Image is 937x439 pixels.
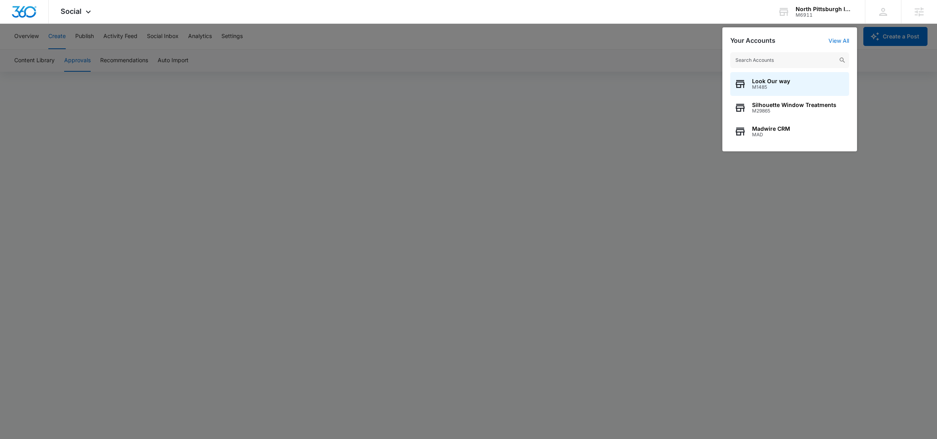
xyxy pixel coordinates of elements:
[730,72,849,96] button: Look Our wayM1485
[730,52,849,68] input: Search Accounts
[796,6,853,12] div: account name
[752,102,836,108] span: Silhouette Window Treatments
[752,108,836,114] span: M29865
[752,78,790,84] span: Look Our way
[796,12,853,18] div: account id
[752,84,790,90] span: M1485
[61,7,82,15] span: Social
[730,96,849,120] button: Silhouette Window TreatmentsM29865
[752,132,790,137] span: MAD
[730,120,849,143] button: Madwire CRMMAD
[828,37,849,44] a: View All
[730,37,775,44] h2: Your Accounts
[752,126,790,132] span: Madwire CRM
